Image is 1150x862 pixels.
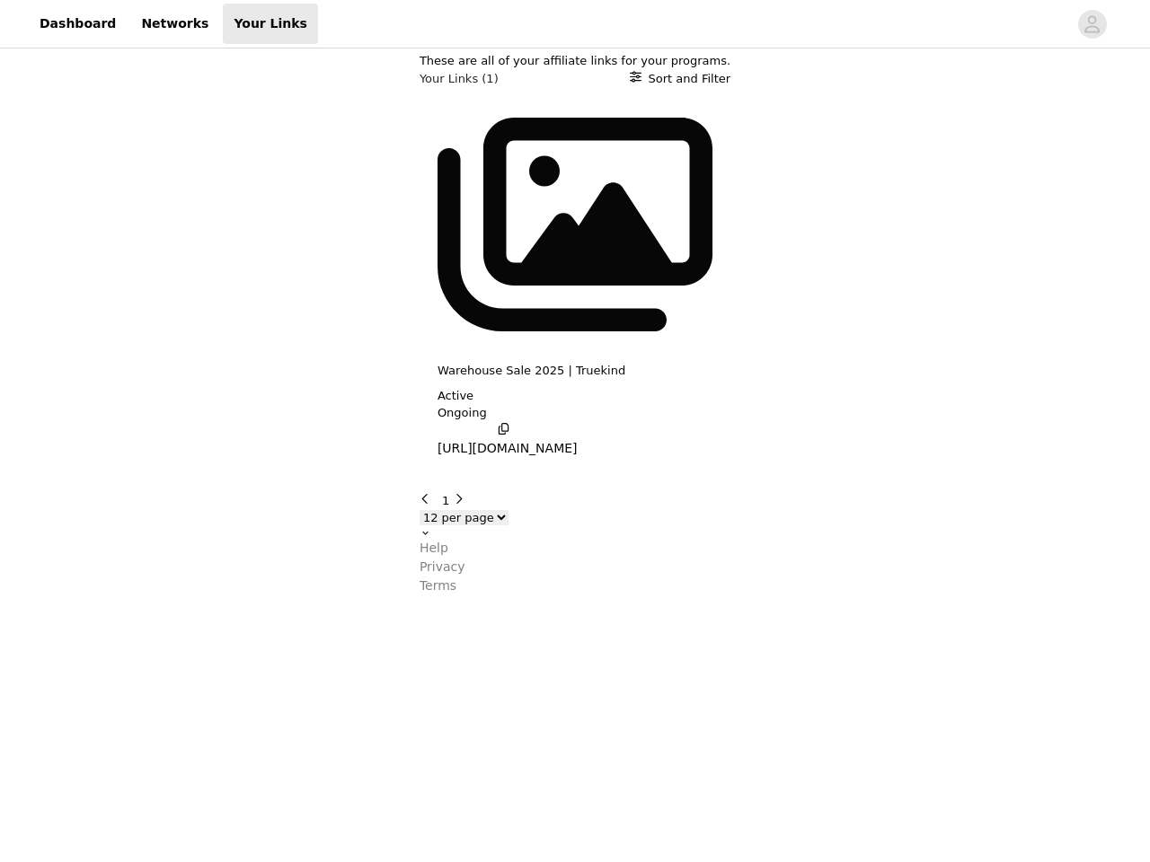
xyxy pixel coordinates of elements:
a: Help [420,539,730,558]
a: Privacy [420,558,730,576]
p: Privacy [420,558,465,576]
p: Ongoing [438,404,487,422]
h3: Your Links (1) [420,70,499,88]
button: [URL][DOMAIN_NAME] [438,422,578,459]
button: Go To Page 1 [442,492,449,510]
p: These are all of your affiliate links for your programs. [420,52,730,70]
a: Your Links [223,4,318,44]
p: Terms [420,576,456,595]
a: Terms [420,576,730,595]
button: Go to previous page [420,492,438,510]
a: Networks [130,4,219,44]
a: Dashboard [29,4,127,44]
p: Help [420,539,448,558]
button: Sort and Filter [630,70,731,88]
p: [URL][DOMAIN_NAME] [438,439,578,458]
button: Warehouse Sale 2025 | Truekind [438,362,625,380]
p: Active [438,387,473,405]
button: Go to next page [453,492,472,510]
div: avatar [1084,10,1101,39]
